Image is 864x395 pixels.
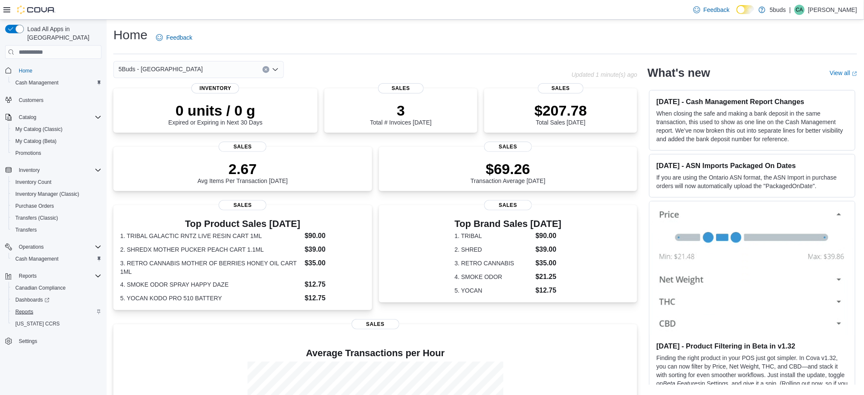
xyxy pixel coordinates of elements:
[12,124,101,134] span: My Catalog (Classic)
[12,295,53,305] a: Dashboards
[12,295,101,305] span: Dashboards
[15,138,57,145] span: My Catalog (Beta)
[305,244,365,255] dd: $39.00
[305,231,365,241] dd: $90.00
[15,79,58,86] span: Cash Management
[12,124,66,134] a: My Catalog (Classic)
[378,83,424,93] span: Sales
[830,70,857,76] a: View allExternal link
[12,136,101,146] span: My Catalog (Beta)
[120,280,301,289] dt: 4. SMOKE ODOR SPRAY HAPPY DAZE
[535,102,587,119] p: $207.78
[15,165,43,175] button: Inventory
[536,272,562,282] dd: $21.25
[455,259,532,267] dt: 3. RETRO CANNABIS
[9,147,105,159] button: Promotions
[19,338,37,345] span: Settings
[2,94,105,106] button: Customers
[796,5,803,15] span: CA
[197,160,288,184] div: Avg Items Per Transaction [DATE]
[168,102,263,126] div: Expired or Expiring in Next 30 Days
[219,142,266,152] span: Sales
[15,215,58,221] span: Transfers (Classic)
[471,160,546,184] div: Transaction Average [DATE]
[12,189,83,199] a: Inventory Manager (Classic)
[15,271,40,281] button: Reports
[12,78,101,88] span: Cash Management
[2,335,105,347] button: Settings
[263,66,269,73] button: Clear input
[9,135,105,147] button: My Catalog (Beta)
[15,126,63,133] span: My Catalog (Classic)
[9,200,105,212] button: Purchase Orders
[120,348,630,358] h4: Average Transactions per Hour
[536,285,562,296] dd: $12.75
[538,83,584,93] span: Sales
[12,148,45,158] a: Promotions
[12,136,60,146] a: My Catalog (Beta)
[9,188,105,200] button: Inventory Manager (Classic)
[15,227,37,233] span: Transfers
[12,177,101,187] span: Inventory Count
[12,148,101,158] span: Promotions
[9,253,105,265] button: Cash Management
[2,241,105,253] button: Operations
[656,161,848,170] h3: [DATE] - ASN Imports Packaged On Dates
[455,232,532,240] dt: 1. TRIBAL
[656,173,848,190] p: If you are using the Ontario ASN format, the ASN Import in purchase orders will now automatically...
[9,123,105,135] button: My Catalog (Classic)
[352,319,399,329] span: Sales
[15,285,66,291] span: Canadian Compliance
[737,5,754,14] input: Dark Mode
[19,97,43,104] span: Customers
[15,296,49,303] span: Dashboards
[9,282,105,294] button: Canadian Compliance
[2,270,105,282] button: Reports
[484,142,532,152] span: Sales
[704,6,730,14] span: Feedback
[455,273,532,281] dt: 4. SMOKE ODOR
[19,114,36,121] span: Catalog
[12,213,61,223] a: Transfers (Classic)
[15,95,101,105] span: Customers
[19,273,37,279] span: Reports
[852,71,857,76] svg: External link
[12,225,101,235] span: Transfers
[166,33,192,42] span: Feedback
[572,71,637,78] p: Updated 1 minute(s) ago
[15,242,47,252] button: Operations
[12,307,101,317] span: Reports
[15,256,58,262] span: Cash Management
[690,1,733,18] a: Feedback
[12,283,69,293] a: Canadian Compliance
[15,336,101,346] span: Settings
[12,307,37,317] a: Reports
[12,225,40,235] a: Transfers
[2,64,105,76] button: Home
[19,167,40,174] span: Inventory
[15,203,54,209] span: Purchase Orders
[370,102,431,126] div: Total # Invoices [DATE]
[370,102,431,119] p: 3
[471,160,546,177] p: $69.26
[455,286,532,295] dt: 5. YOCAN
[12,201,58,211] a: Purchase Orders
[15,271,101,281] span: Reports
[9,212,105,224] button: Transfers (Classic)
[15,95,47,105] a: Customers
[153,29,196,46] a: Feedback
[536,231,562,241] dd: $90.00
[305,258,365,268] dd: $35.00
[12,319,101,329] span: Washington CCRS
[19,67,32,74] span: Home
[536,258,562,268] dd: $35.00
[12,254,62,264] a: Cash Management
[113,26,147,44] h1: Home
[15,165,101,175] span: Inventory
[536,244,562,255] dd: $39.00
[191,83,239,93] span: Inventory
[647,66,710,80] h2: What's new
[789,5,791,15] p: |
[15,308,33,315] span: Reports
[2,164,105,176] button: Inventory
